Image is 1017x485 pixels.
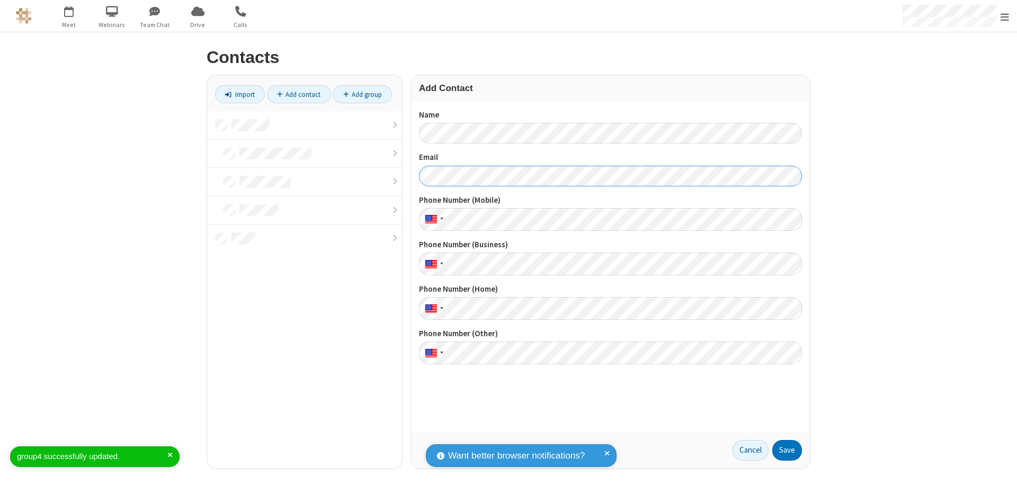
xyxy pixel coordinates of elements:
[267,85,331,103] a: Add contact
[221,20,261,30] span: Calls
[215,85,265,103] a: Import
[16,8,32,24] img: QA Selenium DO NOT DELETE OR CHANGE
[772,440,802,461] button: Save
[207,48,810,67] h2: Contacts
[419,208,447,231] div: United States: + 1
[419,109,802,121] label: Name
[419,342,447,364] div: United States: + 1
[333,85,392,103] a: Add group
[178,20,218,30] span: Drive
[419,297,447,320] div: United States: + 1
[92,20,132,30] span: Webinars
[419,194,802,206] label: Phone Number (Mobile)
[419,151,802,164] label: Email
[17,451,167,463] div: group4 successfully updated.
[419,283,802,295] label: Phone Number (Home)
[419,328,802,340] label: Phone Number (Other)
[448,449,585,463] span: Want better browser notifications?
[419,239,802,251] label: Phone Number (Business)
[49,20,89,30] span: Meet
[419,253,447,275] div: United States: + 1
[419,83,802,93] h3: Add Contact
[733,440,769,461] a: Cancel
[135,20,175,30] span: Team Chat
